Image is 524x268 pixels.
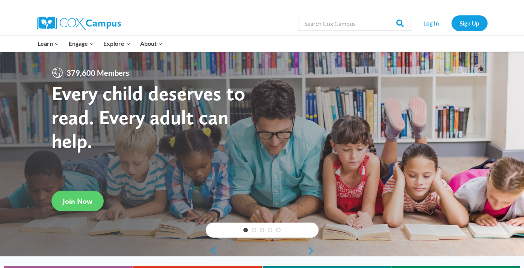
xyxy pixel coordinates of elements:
strong: Every child deserves to read. Every adult can help. [51,81,245,153]
span: About [140,39,163,48]
span: 379,600 Members [63,67,132,79]
a: 2 [252,228,256,232]
span: Explore [103,39,130,48]
a: 4 [268,228,272,232]
img: Cox Campus [37,17,121,30]
input: Search Cox Campus [299,16,411,31]
span: Join Now [63,197,92,206]
a: Log In [415,15,448,31]
a: Join Now [51,191,104,211]
nav: Primary Navigation [33,36,168,51]
div: content slider buttons [206,243,319,258]
span: Engage [69,39,94,48]
a: next [307,246,319,255]
a: 1 [243,228,248,232]
a: 5 [276,228,281,232]
span: Learn [38,39,59,48]
a: Sign Up [452,15,488,31]
a: 3 [260,228,264,232]
nav: Secondary Navigation [415,15,488,31]
a: previous [206,246,217,255]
